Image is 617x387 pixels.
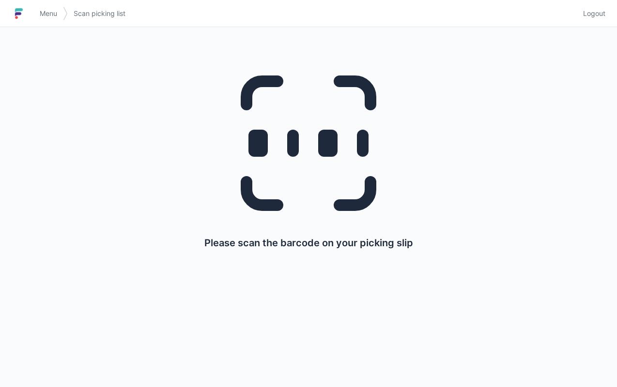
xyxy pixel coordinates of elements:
a: Scan picking list [68,5,131,22]
p: Please scan the barcode on your picking slip [204,236,413,250]
a: Logout [577,5,605,22]
span: Logout [583,9,605,18]
span: Scan picking list [74,9,125,18]
a: Menu [34,5,63,22]
img: svg> [63,2,68,25]
span: Menu [40,9,57,18]
img: logo-small.jpg [12,6,26,21]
